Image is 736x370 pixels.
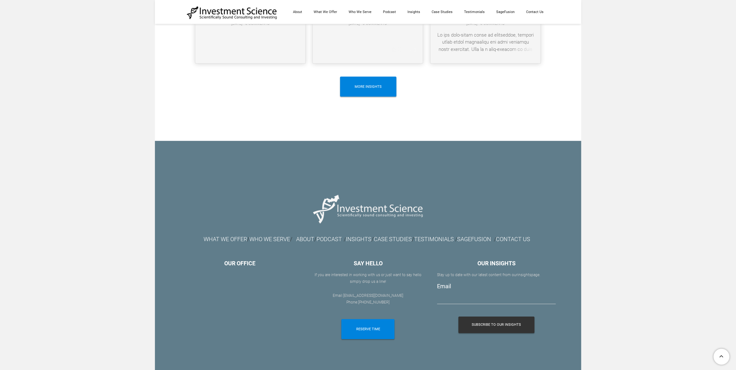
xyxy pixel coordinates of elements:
a: [PHONE_NUMBER]​ [358,300,390,304]
a: CONTACT US [496,236,530,242]
font: WHAT WE OFFER [204,236,247,242]
font: Email: Phone: [333,293,403,305]
img: Picture [309,189,427,229]
img: Investment Science | NYC Consulting Services [187,6,277,20]
font: [PHONE_NUMBER] [358,300,390,304]
font: / [247,236,249,242]
a: SAGEFUSION [457,238,491,242]
font: WHO WE SERVE [249,236,290,242]
a: CASE STUDIES [374,236,412,242]
font: OUR INSIGHTS [477,260,515,267]
a: ABOUT [296,236,314,242]
font: / [346,236,374,242]
a: PODCAST [316,238,342,242]
label: Email [437,283,451,290]
font: OUR OFFICE [224,260,255,267]
font: / [374,236,455,242]
font: / [290,236,292,242]
a: MORE INSIGHTS [340,77,396,97]
a: [EMAIL_ADDRESS][DOMAIN_NAME] [343,293,403,298]
font: / [494,236,496,242]
a: WHAT WE OFFER [204,238,247,242]
font: PODCAST [316,236,342,242]
span: MORE INSIGHTS [355,77,382,97]
span: Subscribe To Our Insights [472,317,521,333]
font: SAGEFUSION [457,236,491,242]
font: SAY HELLO [353,260,382,267]
a: To Top [711,346,733,367]
a: TESTIMONIALS [414,236,454,242]
a: WHO WE SERVE [249,238,290,242]
font: / [455,236,457,242]
a: RESERVE TIME [341,319,394,339]
a: insights [517,273,531,277]
font: If you are interested in working with us or ​just want to say hello simply drop us a line! [315,273,421,284]
span: RESERVE TIME [356,319,380,339]
a: INSIGHTS [346,236,371,242]
font: / [344,236,346,242]
font: Stay up to date with our latest content from our page. [437,273,540,277]
font: / [296,236,316,242]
